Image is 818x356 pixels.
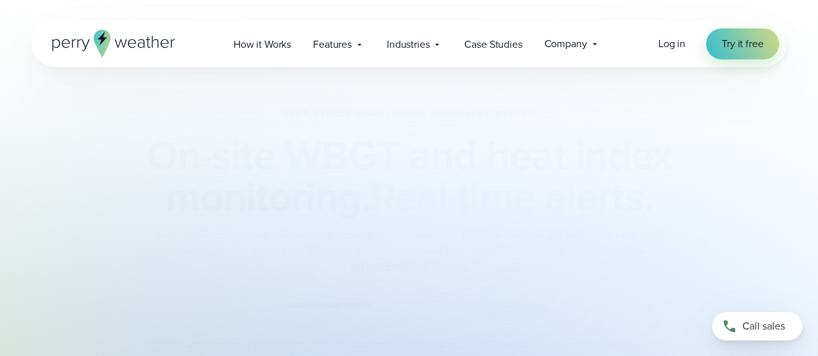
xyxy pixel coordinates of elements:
[742,319,785,334] span: Call sales
[658,36,685,51] span: Log in
[658,36,685,52] a: Log in
[387,37,429,52] span: Industries
[464,37,522,52] span: Case Studies
[233,37,291,52] span: How it Works
[722,36,763,52] span: Try it free
[453,31,533,58] a: Case Studies
[712,312,802,340] a: Call sales
[544,36,587,52] span: Company
[222,31,302,58] a: How it Works
[706,28,779,59] a: Try it free
[313,37,352,52] span: Features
